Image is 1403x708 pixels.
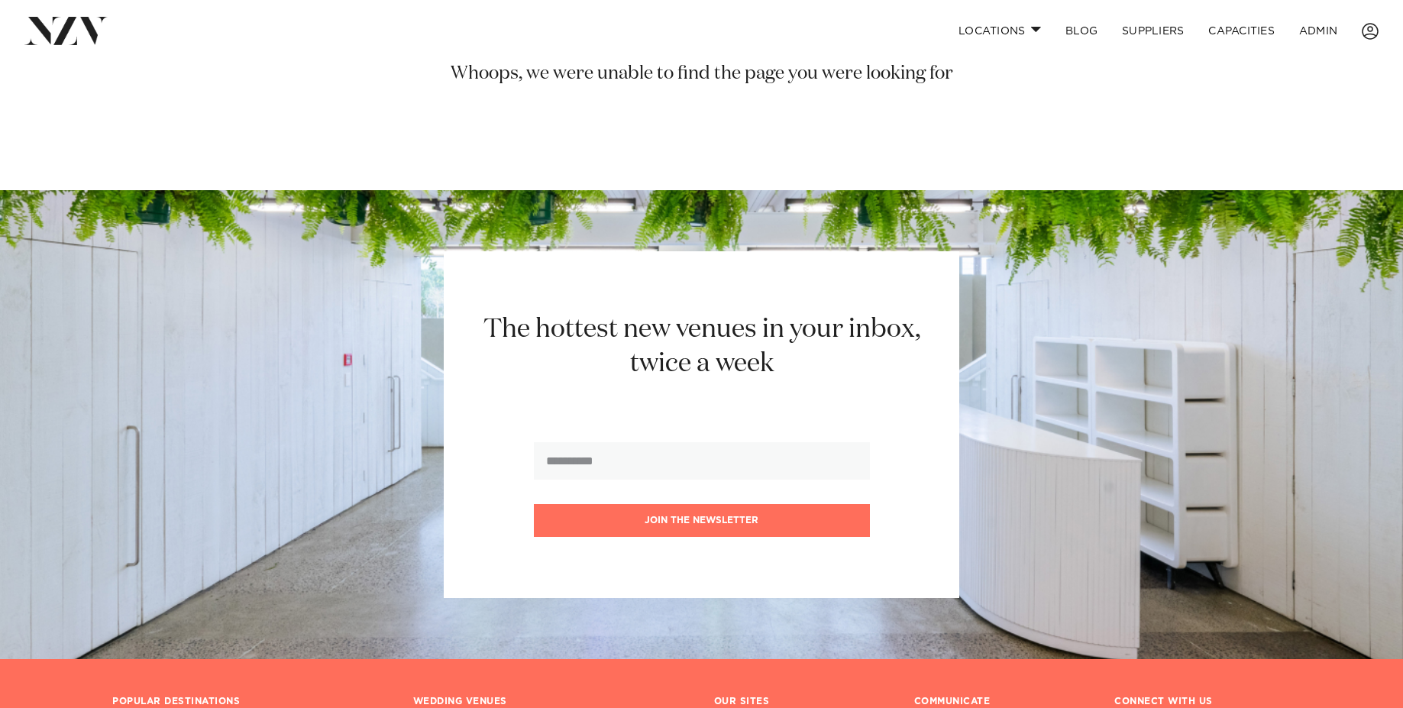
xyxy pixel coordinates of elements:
h3: CONNECT WITH US [1114,696,1290,708]
a: ADMIN [1287,15,1350,47]
h2: The hottest new venues in your inbox, twice a week [464,312,939,381]
img: nzv-logo.png [24,17,108,44]
h3: POPULAR DESTINATIONS [112,696,240,708]
a: Capacities [1196,15,1287,47]
h3: COMMUNICATE [914,696,991,708]
h3: OUR SITES [714,696,770,708]
button: Join the newsletter [534,504,870,537]
a: Locations [946,15,1053,47]
h3: WEDDING VENUES [413,696,507,708]
a: BLOG [1053,15,1110,47]
h3: Whoops, we were unable to find the page you were looking for [164,62,1240,86]
a: SUPPLIERS [1110,15,1196,47]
